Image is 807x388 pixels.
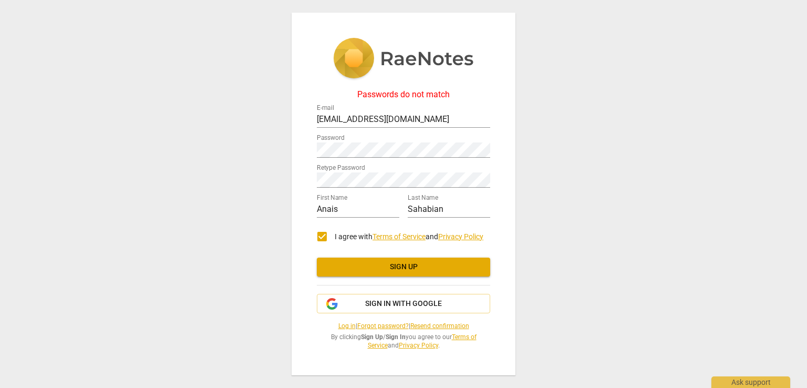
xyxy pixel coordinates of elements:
span: By clicking / you agree to our and . [317,333,490,350]
a: Log in [338,322,356,330]
div: Ask support [711,376,790,388]
b: Sign Up [361,333,383,341]
a: Terms of Service [373,232,426,241]
label: Retype Password [317,165,365,171]
a: Resend confirmation [410,322,469,330]
span: | | [317,322,490,331]
a: Terms of Service [368,333,477,350]
button: Sign in with Google [317,294,490,314]
label: Last Name [408,195,438,201]
b: Sign In [386,333,406,341]
span: I agree with and [335,232,483,241]
a: Forgot password? [357,322,409,330]
button: Sign up [317,258,490,277]
span: Sign up [325,262,482,272]
a: Privacy Policy [399,342,438,349]
label: First Name [317,195,347,201]
a: Privacy Policy [438,232,483,241]
span: Sign in with Google [365,299,442,309]
div: Passwords do not match [317,90,490,99]
label: E-mail [317,105,334,111]
img: 5ac2273c67554f335776073100b6d88f.svg [333,38,474,81]
label: Password [317,135,345,141]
